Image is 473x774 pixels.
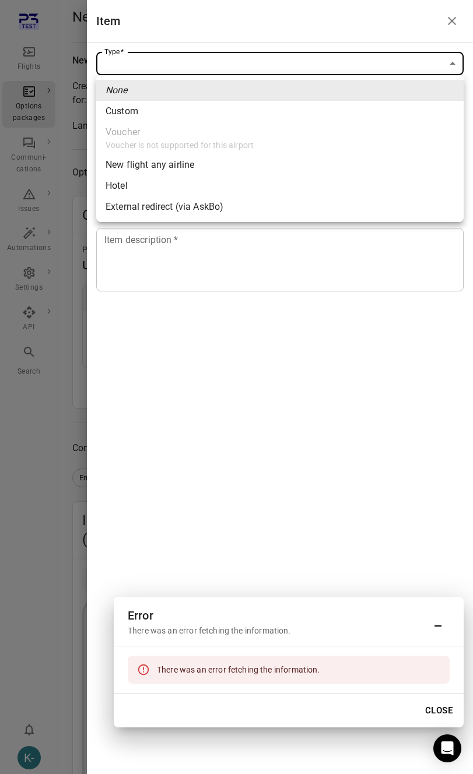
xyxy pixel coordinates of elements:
[106,104,138,118] div: Custom
[106,200,223,214] div: External redirect (via AskBo)
[106,179,128,193] div: Hotel
[106,158,194,172] div: New flight any airline
[106,83,128,97] em: None
[433,734,461,762] div: Open Intercom Messenger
